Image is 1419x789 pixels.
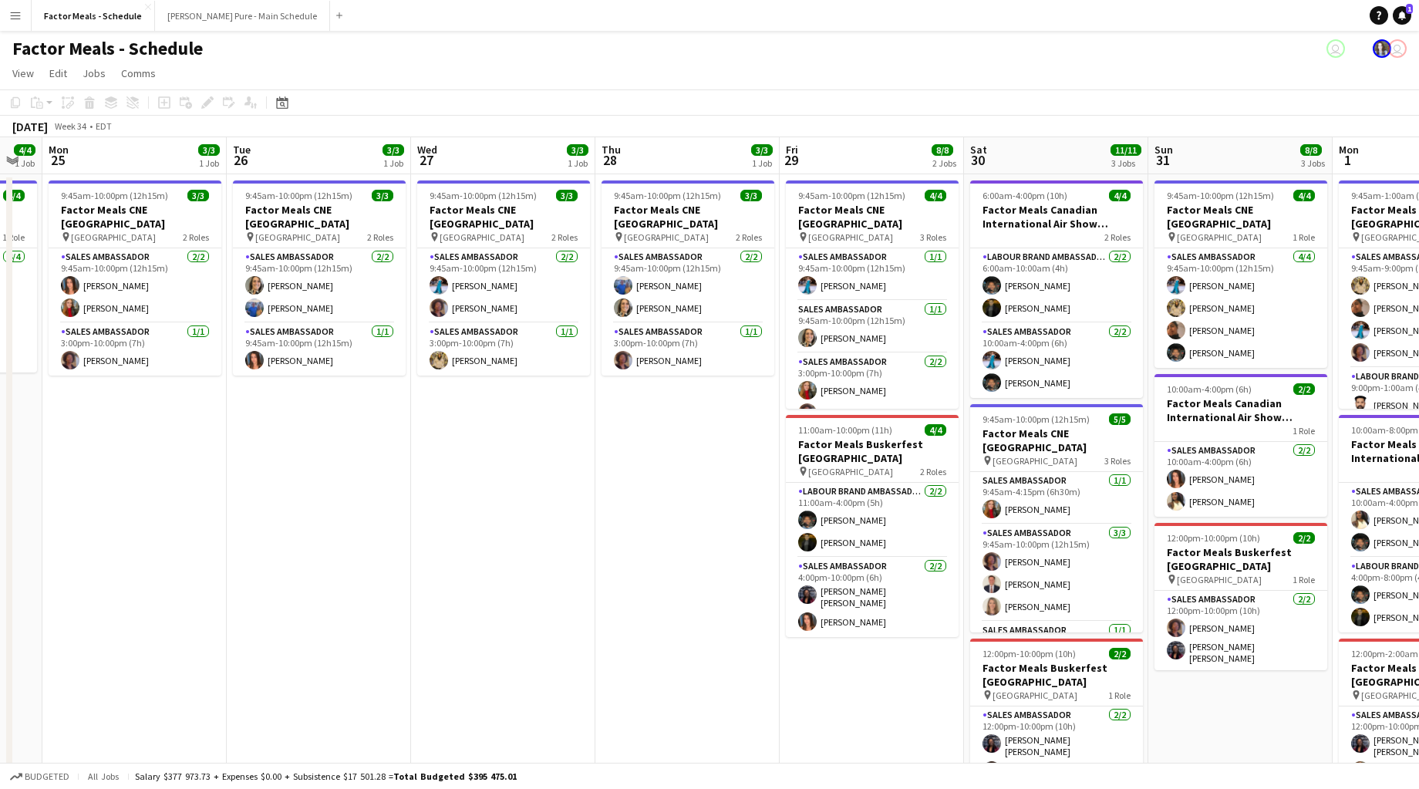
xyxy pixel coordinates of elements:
button: Factor Meals - Schedule [32,1,155,31]
h3: Factor Meals Buskerfest [GEOGRAPHIC_DATA] [1154,545,1327,573]
span: 26 [231,151,251,169]
div: 1 Job [199,157,219,169]
app-card-role: Labour Brand Ambassadors2/211:00am-4:00pm (5h)[PERSON_NAME][PERSON_NAME] [786,483,959,558]
span: 25 [46,151,69,169]
span: Tue [233,143,251,157]
span: 9:45am-10:00pm (12h15m) [983,413,1090,425]
app-job-card: 9:45am-10:00pm (12h15m)3/3Factor Meals CNE [GEOGRAPHIC_DATA] [GEOGRAPHIC_DATA]2 RolesSales Ambass... [417,180,590,376]
span: 9:45am-10:00pm (12h15m) [614,190,721,201]
app-card-role: Sales Ambassador2/210:00am-4:00pm (6h)[PERSON_NAME][PERSON_NAME] [1154,442,1327,517]
span: [GEOGRAPHIC_DATA] [808,466,893,477]
div: 3 Jobs [1111,157,1141,169]
a: Edit [43,63,73,83]
div: 1 Job [752,157,772,169]
app-card-role: Sales Ambassador2/29:45am-10:00pm (12h15m)[PERSON_NAME][PERSON_NAME] [417,248,590,323]
span: [GEOGRAPHIC_DATA] [808,231,893,243]
app-card-role: Sales Ambassador2/24:00pm-10:00pm (6h)[PERSON_NAME] [PERSON_NAME][PERSON_NAME] [786,558,959,637]
span: 9:45am-10:00pm (12h15m) [245,190,352,201]
h3: Factor Meals CNE [GEOGRAPHIC_DATA] [233,203,406,231]
app-card-role: Sales Ambassador1/19:45am-10:00pm (12h15m)[PERSON_NAME] [233,323,406,376]
span: Mon [49,143,69,157]
span: 30 [968,151,987,169]
span: 3/3 [556,190,578,201]
h3: Factor Meals CNE [GEOGRAPHIC_DATA] [417,203,590,231]
div: [DATE] [12,119,48,134]
div: 2 Jobs [932,157,956,169]
div: 9:45am-10:00pm (12h15m)4/4Factor Meals CNE [GEOGRAPHIC_DATA] [GEOGRAPHIC_DATA]3 RolesSales Ambass... [786,180,959,409]
div: Salary $377 973.73 + Expenses $0.00 + Subsistence $17 501.28 = [135,770,517,782]
app-job-card: 11:00am-10:00pm (11h)4/4Factor Meals Buskerfest [GEOGRAPHIC_DATA] [GEOGRAPHIC_DATA]2 RolesLabour ... [786,415,959,637]
span: Week 34 [51,120,89,132]
span: View [12,66,34,80]
span: 4/4 [925,190,946,201]
span: 3 Roles [1104,455,1131,467]
span: 10:00am-4:00pm (6h) [1167,383,1252,395]
h1: Factor Meals - Schedule [12,37,203,60]
span: 9:45am-10:00pm (12h15m) [1167,190,1274,201]
span: 3/3 [740,190,762,201]
h3: Factor Meals Canadian International Air Show [GEOGRAPHIC_DATA] [1154,396,1327,424]
app-job-card: 9:45am-10:00pm (12h15m)3/3Factor Meals CNE [GEOGRAPHIC_DATA] [GEOGRAPHIC_DATA]2 RolesSales Ambass... [602,180,774,376]
app-card-role: Sales Ambassador1/19:45am-4:15pm (6h30m)[PERSON_NAME] [970,472,1143,524]
app-card-role: Sales Ambassador2/212:00pm-10:00pm (10h)[PERSON_NAME][PERSON_NAME] [PERSON_NAME] [1154,591,1327,670]
span: 3/3 [372,190,393,201]
span: 2/2 [1293,383,1315,395]
app-card-role: Sales Ambassador2/29:45am-10:00pm (12h15m)[PERSON_NAME][PERSON_NAME] [49,248,221,323]
span: 28 [599,151,621,169]
h3: Factor Meals Buskerfest [GEOGRAPHIC_DATA] [786,437,959,465]
button: [PERSON_NAME] Pure - Main Schedule [155,1,330,31]
span: [GEOGRAPHIC_DATA] [71,231,156,243]
span: Sun [1154,143,1173,157]
span: Fri [786,143,798,157]
span: 11/11 [1111,144,1141,156]
span: Wed [417,143,437,157]
div: 9:45am-10:00pm (12h15m)3/3Factor Meals CNE [GEOGRAPHIC_DATA] [GEOGRAPHIC_DATA]2 RolesSales Ambass... [49,180,221,376]
app-job-card: 9:45am-10:00pm (12h15m)5/5Factor Meals CNE [GEOGRAPHIC_DATA] [GEOGRAPHIC_DATA]3 RolesSales Ambass... [970,404,1143,632]
span: 4/4 [14,144,35,156]
span: [GEOGRAPHIC_DATA] [993,455,1077,467]
div: 1 Job [568,157,588,169]
span: 29 [784,151,798,169]
div: EDT [96,120,112,132]
app-job-card: 12:00pm-10:00pm (10h)2/2Factor Meals Buskerfest [GEOGRAPHIC_DATA] [GEOGRAPHIC_DATA]1 RoleSales Am... [970,639,1143,786]
app-job-card: 9:45am-10:00pm (12h15m)3/3Factor Meals CNE [GEOGRAPHIC_DATA] [GEOGRAPHIC_DATA]2 RolesSales Ambass... [233,180,406,376]
span: 9:45am-10:00pm (12h15m) [798,190,905,201]
span: [GEOGRAPHIC_DATA] [440,231,524,243]
span: 3/3 [383,144,404,156]
app-card-role: Sales Ambassador1/19:45am-10:00pm (12h15m)[PERSON_NAME] [786,301,959,353]
div: 12:00pm-10:00pm (10h)2/2Factor Meals Buskerfest [GEOGRAPHIC_DATA] [GEOGRAPHIC_DATA]1 RoleSales Am... [1154,523,1327,670]
span: 27 [415,151,437,169]
span: 1 Role [1293,231,1315,243]
span: 3/3 [198,144,220,156]
span: Total Budgeted $395 475.01 [393,770,517,782]
span: 2/2 [1293,532,1315,544]
app-card-role: Sales Ambassador4/49:45am-10:00pm (12h15m)[PERSON_NAME][PERSON_NAME][PERSON_NAME][PERSON_NAME] [1154,248,1327,368]
button: Budgeted [8,768,72,785]
span: 2 Roles [183,231,209,243]
app-user-avatar: Ashleigh Rains [1373,39,1391,58]
span: 31 [1152,151,1173,169]
span: Comms [121,66,156,80]
span: 2 Roles [367,231,393,243]
span: 11:00am-10:00pm (11h) [798,424,892,436]
app-card-role: Sales Ambassador3/39:45am-10:00pm (12h15m)[PERSON_NAME][PERSON_NAME][PERSON_NAME] [970,524,1143,622]
app-card-role: Sales Ambassador2/212:00pm-10:00pm (10h)[PERSON_NAME] [PERSON_NAME][PERSON_NAME] [970,706,1143,786]
app-user-avatar: Tifany Scifo [1388,39,1407,58]
app-card-role: Sales Ambassador1/19:45am-10:00pm (12h15m)[PERSON_NAME] [786,248,959,301]
span: [GEOGRAPHIC_DATA] [1177,231,1262,243]
app-card-role: Sales Ambassador1/13:00pm-10:00pm (7h)[PERSON_NAME] [49,323,221,376]
app-card-role: Labour Brand Ambassadors2/26:00am-10:00am (4h)[PERSON_NAME][PERSON_NAME] [970,248,1143,323]
app-job-card: 9:45am-10:00pm (12h15m)4/4Factor Meals CNE [GEOGRAPHIC_DATA] [GEOGRAPHIC_DATA]1 RoleSales Ambassa... [1154,180,1327,368]
app-card-role: Sales Ambassador1/13:00pm-10:00pm (7h)[PERSON_NAME] [417,323,590,376]
span: Mon [1339,143,1359,157]
app-job-card: 6:00am-4:00pm (10h)4/4Factor Meals Canadian International Air Show [GEOGRAPHIC_DATA]2 RolesLabour... [970,180,1143,398]
span: 3/3 [187,190,209,201]
span: 12:00pm-10:00pm (10h) [1167,532,1260,544]
span: Jobs [83,66,106,80]
span: 3/3 [751,144,773,156]
app-card-role: Sales Ambassador1/1 [970,622,1143,674]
